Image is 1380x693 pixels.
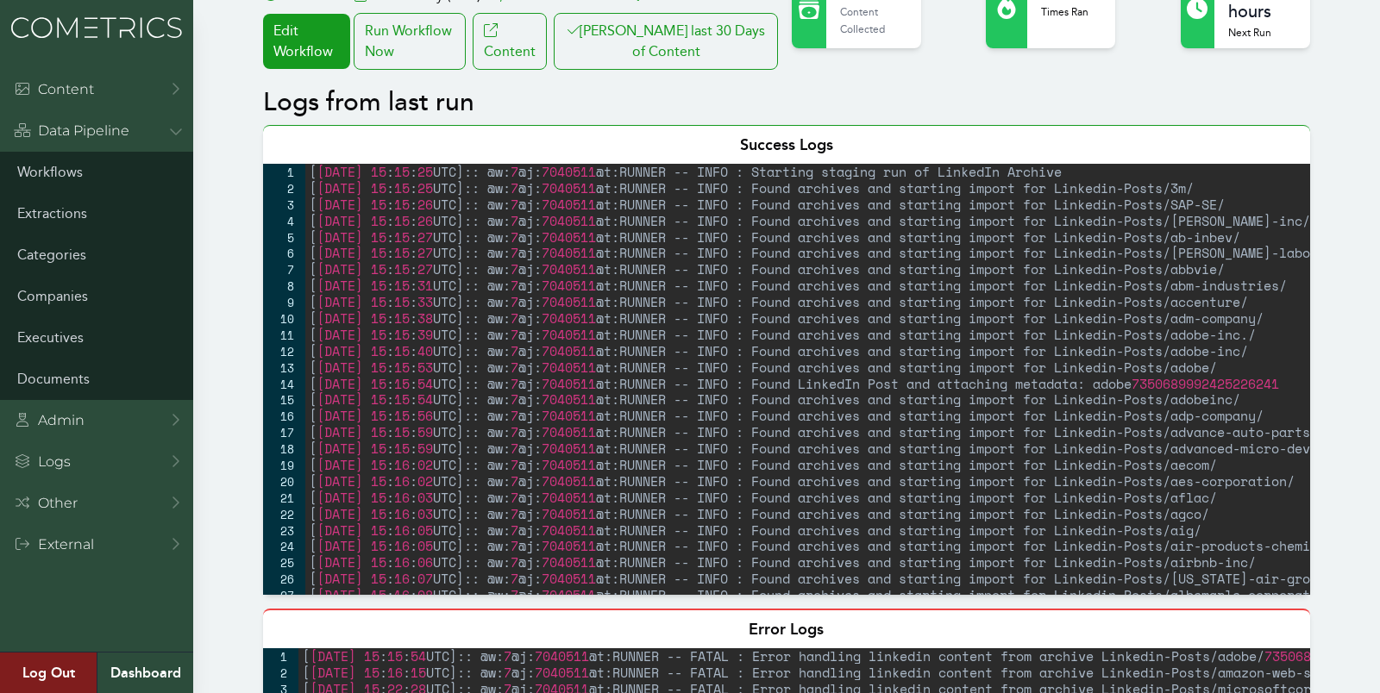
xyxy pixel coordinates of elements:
div: Run Workflow Now [354,13,466,70]
div: 24 [263,538,305,554]
div: 16 [263,408,305,424]
a: Edit Workflow [263,14,349,69]
div: 4 [263,213,305,229]
div: 26 [263,571,305,587]
div: Error Logs [263,609,1309,648]
div: Logs [14,452,71,472]
div: 8 [263,278,305,294]
div: 20 [263,473,305,490]
div: 21 [263,490,305,506]
div: 11 [263,327,305,343]
div: 6 [263,245,305,261]
div: 19 [263,457,305,473]
div: 13 [263,359,305,376]
div: Content [14,79,94,100]
a: Content [473,13,547,70]
p: Times Ran [1041,3,1088,21]
div: Other [14,493,78,514]
div: Success Logs [263,125,1309,164]
div: 22 [263,506,305,522]
div: Admin [14,410,85,431]
div: 23 [263,522,305,539]
div: 27 [263,587,305,603]
div: External [14,534,94,555]
div: 3 [263,197,305,213]
div: 2 [263,665,298,681]
div: 9 [263,294,305,310]
div: 14 [263,376,305,392]
a: Dashboard [97,652,193,693]
div: 10 [263,310,305,327]
button: [PERSON_NAME] last 30 Days of Content [554,13,778,70]
h2: Logs from last run [263,87,1309,118]
p: Content Collected [840,3,907,37]
div: 25 [263,554,305,571]
div: 5 [263,229,305,246]
div: 7 [263,261,305,278]
div: Data Pipeline [14,121,129,141]
div: 1 [263,648,298,665]
div: 18 [263,440,305,457]
div: 12 [263,343,305,359]
div: 17 [263,424,305,440]
div: 2 [263,180,305,197]
div: 15 [263,391,305,408]
div: 1 [263,164,305,180]
p: Next Run [1228,24,1295,41]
